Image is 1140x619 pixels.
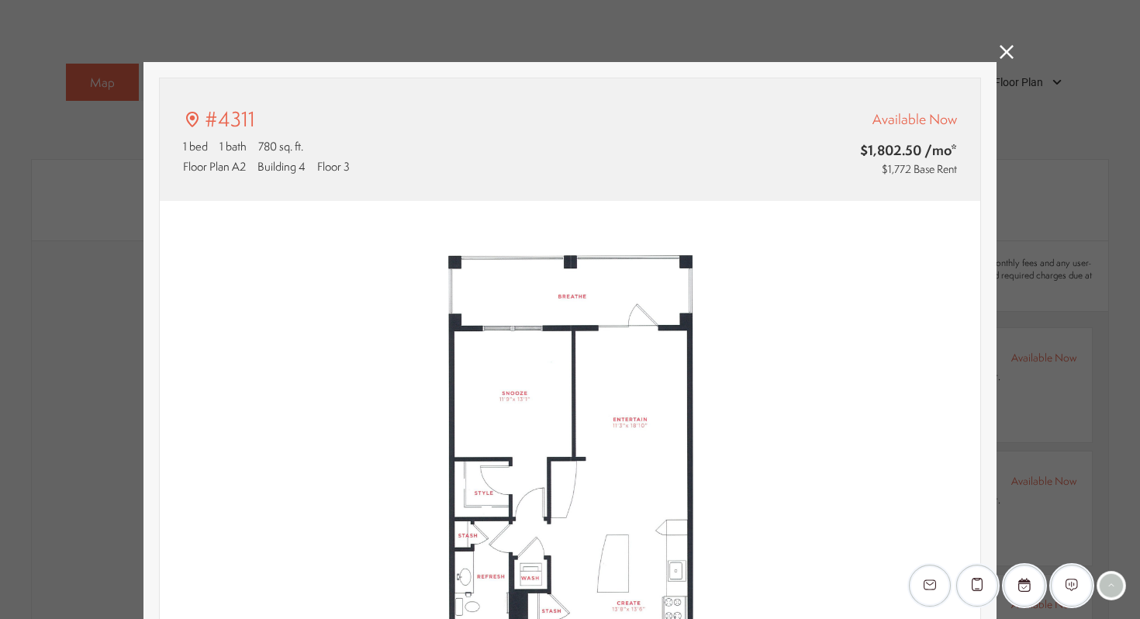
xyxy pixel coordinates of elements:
[205,105,255,134] p: #4311
[773,140,957,160] span: $1,802.50 /mo*
[183,158,246,175] span: Floor Plan A2
[882,161,957,177] span: $1,772 Base Rent
[183,138,208,154] span: 1 bed
[317,158,350,175] span: Floor 3
[219,138,247,154] span: 1 bath
[872,109,957,129] span: Available Now
[258,138,303,154] span: 780 sq. ft.
[257,158,306,175] span: Building 4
